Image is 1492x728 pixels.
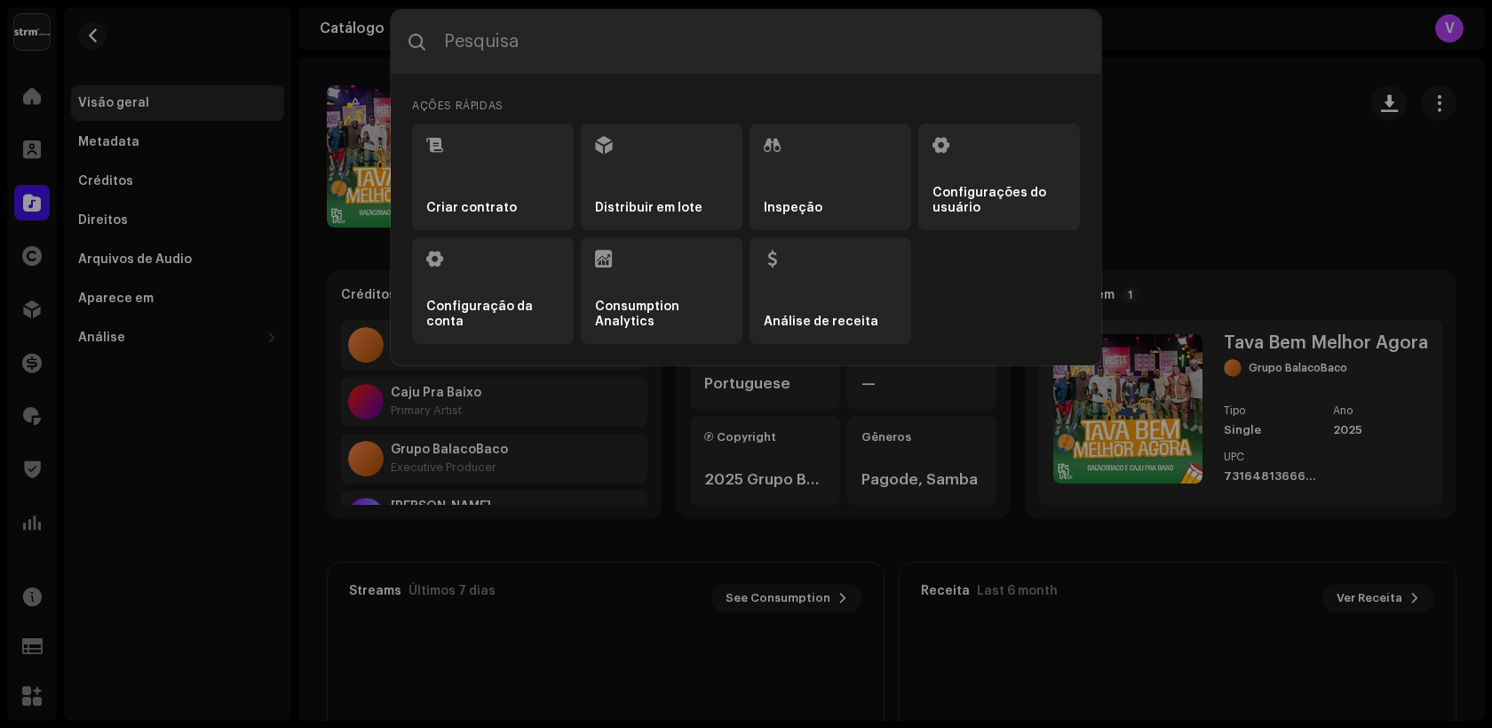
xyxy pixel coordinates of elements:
div: Ações rápidas [412,95,1080,116]
strong: Distribuir em lote [595,201,702,216]
strong: Configurações do usuário [932,186,1066,216]
strong: Inspeção [764,201,822,216]
input: Pesquisa [391,10,1101,74]
strong: Configuração da conta [426,300,559,330]
strong: Análise de receita [764,315,878,330]
strong: Consumption Analytics [595,300,728,330]
strong: Criar contrato [426,201,517,216]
